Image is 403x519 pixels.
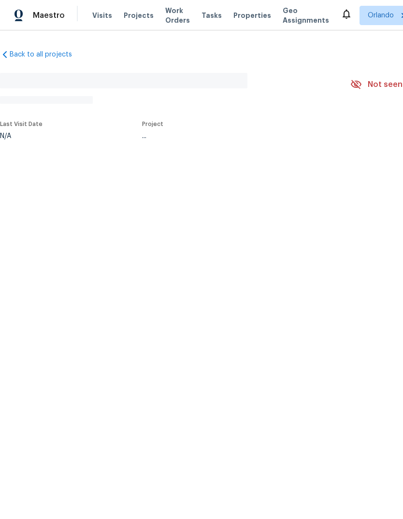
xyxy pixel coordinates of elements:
div: ... [142,133,328,140]
span: Tasks [201,12,222,19]
span: Visits [92,11,112,20]
span: Work Orders [165,6,190,25]
span: Maestro [33,11,65,20]
span: Project [142,121,163,127]
span: Properties [233,11,271,20]
span: Orlando [368,11,394,20]
span: Geo Assignments [283,6,329,25]
span: Projects [124,11,154,20]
